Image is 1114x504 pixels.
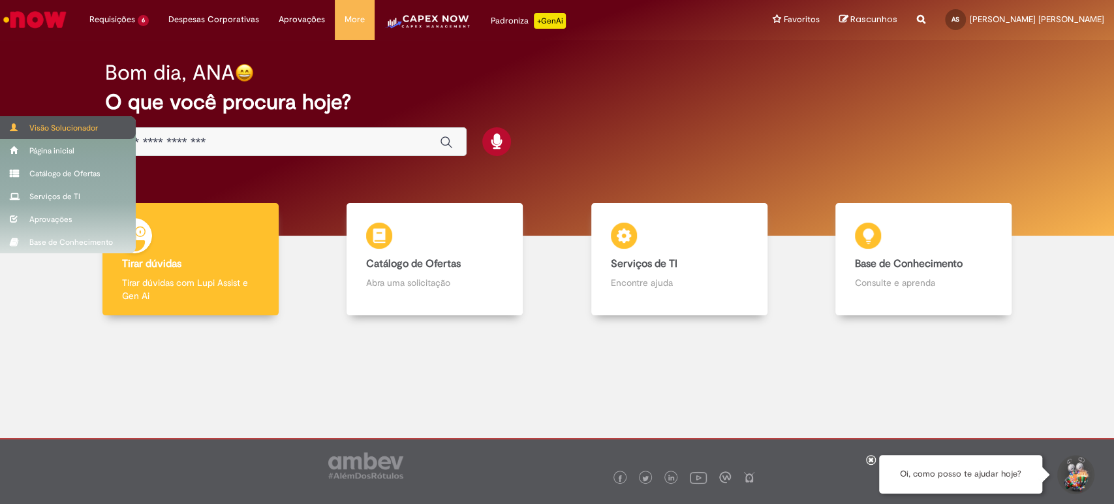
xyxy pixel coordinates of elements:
b: Tirar dúvidas [122,257,181,270]
b: Serviços de TI [611,257,677,270]
a: Rascunhos [839,14,897,26]
span: 6 [138,15,149,26]
div: Oi, como posso te ajudar hoje? [879,455,1042,494]
img: logo_footer_twitter.png [642,475,649,482]
a: Serviços de TI Encontre ajuda [557,203,801,316]
p: Consulte e aprenda [855,276,992,289]
span: [PERSON_NAME] [PERSON_NAME] [970,14,1104,25]
img: logo_footer_youtube.png [690,469,707,486]
img: ServiceNow [1,7,69,33]
span: Rascunhos [850,13,897,25]
p: Abra uma solicitação [366,276,503,289]
a: Base de Conhecimento Consulte e aprenda [801,203,1045,316]
h2: O que você procura hoje? [105,91,1009,114]
img: logo_footer_naosei.png [743,471,755,483]
p: Encontre ajuda [611,276,748,289]
div: Padroniza [491,13,566,29]
img: logo_footer_workplace.png [719,471,731,483]
b: Catálogo de Ofertas [366,257,461,270]
img: happy-face.png [235,63,254,82]
a: Catálogo de Ofertas Abra uma solicitação [313,203,557,316]
span: Despesas Corporativas [168,13,259,26]
button: Iniciar Conversa de Suporte [1055,455,1094,494]
img: logo_footer_facebook.png [617,475,623,482]
span: More [345,13,365,26]
h2: Bom dia, ANA [105,61,235,84]
img: CapexLogo5.png [384,13,471,39]
span: Favoritos [784,13,820,26]
img: logo_footer_ambev_rotulo_gray.png [328,452,403,479]
span: AS [952,15,959,24]
a: Tirar dúvidas Tirar dúvidas com Lupi Assist e Gen Ai [69,203,313,316]
b: Base de Conhecimento [855,257,963,270]
p: Tirar dúvidas com Lupi Assist e Gen Ai [122,276,259,302]
img: logo_footer_linkedin.png [668,475,675,482]
span: Requisições [89,13,135,26]
p: +GenAi [534,13,566,29]
span: Aprovações [279,13,325,26]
